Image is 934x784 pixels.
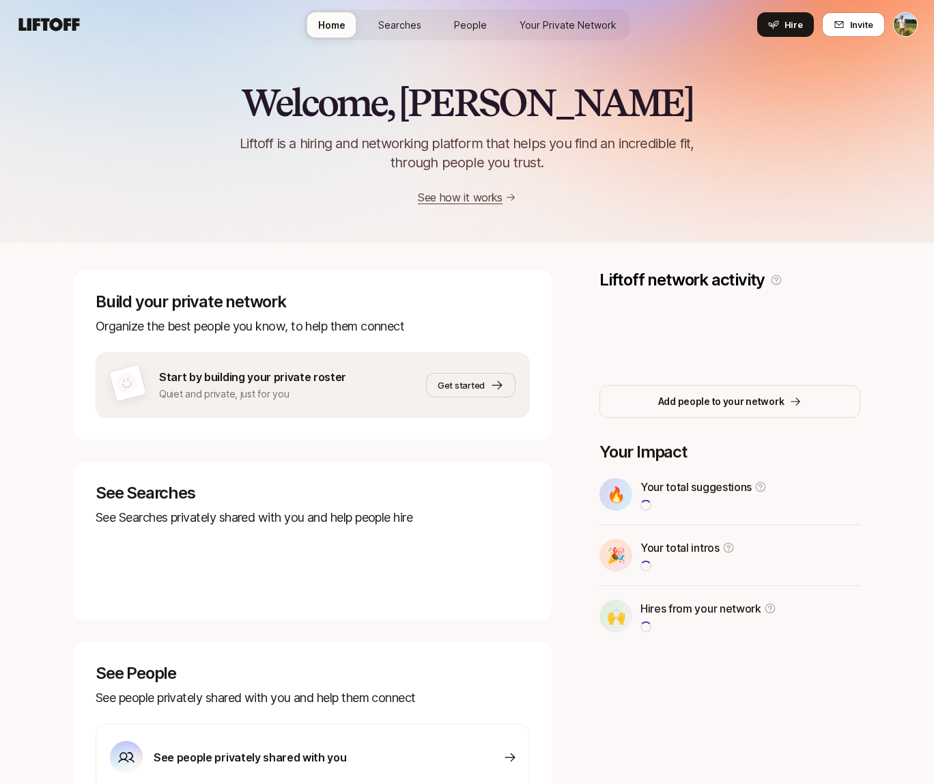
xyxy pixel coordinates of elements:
a: See how it works [418,191,503,204]
a: Home [307,12,356,38]
p: See People [96,664,530,683]
span: Your Private Network [520,18,617,32]
button: Tyler Kieft [893,12,918,37]
p: Your total intros [640,539,720,557]
p: See Searches [96,484,530,503]
button: Hire [757,12,814,37]
span: People [454,18,487,32]
span: Get started [438,378,485,392]
p: Add people to your network [658,393,784,410]
p: Build your private network [96,292,530,311]
h2: Welcome, [PERSON_NAME] [241,82,694,123]
p: See Searches privately shared with you and help people hire [96,508,530,527]
p: Start by building your private roster [159,368,346,386]
img: Tyler Kieft [894,13,917,36]
p: See people privately shared with you and help them connect [96,688,530,708]
a: Your Private Network [509,12,627,38]
div: 🎉 [599,539,632,572]
img: default-avatar.svg [114,370,139,395]
p: Organize the best people you know, to help them connect [96,317,530,336]
p: Quiet and private, just for you [159,386,346,402]
div: 🙌 [599,600,632,632]
p: Your Impact [599,443,860,462]
button: Invite [822,12,885,37]
button: Get started [426,373,515,397]
span: Home [318,18,345,32]
a: People [443,12,498,38]
span: Searches [378,18,421,32]
span: Invite [850,18,873,31]
p: Liftoff is a hiring and networking platform that helps you find an incredible fit, through people... [223,134,711,172]
a: Searches [367,12,432,38]
span: Hire [784,18,803,31]
button: Add people to your network [599,385,860,418]
p: Liftoff network activity [599,270,765,290]
p: See people privately shared with you [154,748,346,766]
p: Hires from your network [640,600,761,617]
p: Your total suggestions [640,478,752,496]
div: 🔥 [599,478,632,511]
